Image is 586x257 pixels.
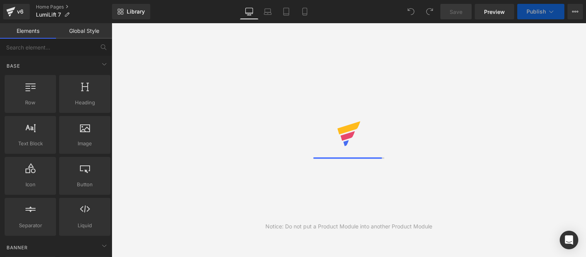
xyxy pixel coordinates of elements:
span: Separator [7,221,54,230]
a: Mobile [296,4,314,19]
button: Redo [422,4,437,19]
span: Library [127,8,145,15]
div: Notice: Do not put a Product Module into another Product Module [265,222,432,231]
button: Undo [403,4,419,19]
span: Save [450,8,462,16]
a: Global Style [56,23,112,39]
a: Desktop [240,4,258,19]
div: Open Intercom Messenger [560,231,578,249]
span: Preview [484,8,505,16]
button: More [567,4,583,19]
a: New Library [112,4,150,19]
div: v6 [15,7,25,17]
span: Banner [6,244,29,251]
a: v6 [3,4,30,19]
button: Publish [517,4,564,19]
a: Laptop [258,4,277,19]
span: Row [7,99,54,107]
a: Home Pages [36,4,112,10]
span: Button [61,180,108,189]
span: Text Block [7,140,54,148]
span: Publish [527,9,546,15]
a: Tablet [277,4,296,19]
span: Base [6,62,21,70]
span: Heading [61,99,108,107]
a: Preview [475,4,514,19]
span: LumiLift 7 [36,12,61,18]
span: Liquid [61,221,108,230]
span: Image [61,140,108,148]
span: Icon [7,180,54,189]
